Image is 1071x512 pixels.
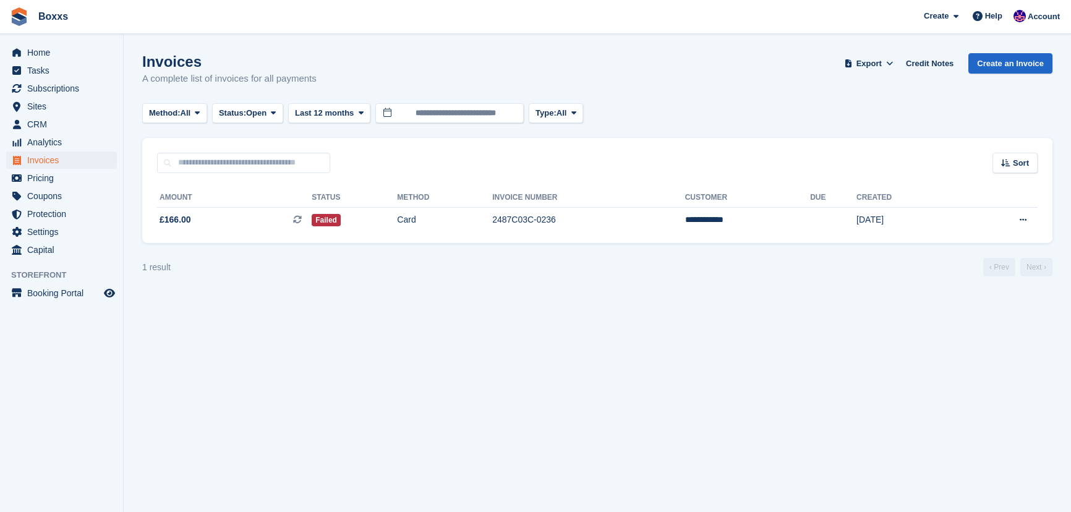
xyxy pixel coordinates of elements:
a: menu [6,98,117,115]
span: Method: [149,107,181,119]
th: Status [312,188,397,208]
span: Sort [1013,157,1029,169]
a: menu [6,134,117,151]
img: stora-icon-8386f47178a22dfd0bd8f6a31ec36ba5ce8667c1dd55bd0f319d3a0aa187defe.svg [10,7,28,26]
span: Help [985,10,1002,22]
span: All [557,107,567,119]
p: A complete list of invoices for all payments [142,72,317,86]
a: Boxxs [33,6,73,27]
img: Jamie Malcolm [1013,10,1026,22]
a: Next [1020,258,1052,276]
span: Settings [27,223,101,241]
span: Pricing [27,169,101,187]
a: menu [6,116,117,133]
span: Failed [312,214,341,226]
span: Storefront [11,269,123,281]
td: Card [397,207,492,233]
th: Created [856,188,961,208]
span: £166.00 [160,213,191,226]
a: menu [6,284,117,302]
a: Create an Invoice [968,53,1052,74]
a: Preview store [102,286,117,301]
span: Tasks [27,62,101,79]
th: Amount [157,188,312,208]
span: Open [246,107,267,119]
span: CRM [27,116,101,133]
a: menu [6,205,117,223]
span: Create [924,10,949,22]
span: Analytics [27,134,101,151]
button: Export [842,53,896,74]
span: Capital [27,241,101,258]
a: menu [6,169,117,187]
span: Coupons [27,187,101,205]
span: Status: [219,107,246,119]
button: Type: All [529,103,583,124]
h1: Invoices [142,53,317,70]
a: menu [6,223,117,241]
span: Invoices [27,151,101,169]
a: menu [6,241,117,258]
div: 1 result [142,261,171,274]
a: Credit Notes [901,53,958,74]
a: menu [6,187,117,205]
a: menu [6,151,117,169]
th: Method [397,188,492,208]
span: Export [856,58,882,70]
a: menu [6,62,117,79]
span: Sites [27,98,101,115]
a: Previous [983,258,1015,276]
span: Protection [27,205,101,223]
nav: Page [981,258,1055,276]
button: Status: Open [212,103,283,124]
th: Customer [685,188,810,208]
span: Home [27,44,101,61]
span: All [181,107,191,119]
th: Invoice Number [492,188,685,208]
td: 2487C03C-0236 [492,207,685,233]
span: Type: [535,107,557,119]
span: Account [1028,11,1060,23]
span: Last 12 months [295,107,354,119]
td: [DATE] [856,207,961,233]
a: menu [6,44,117,61]
span: Booking Portal [27,284,101,302]
button: Last 12 months [288,103,370,124]
th: Due [810,188,856,208]
button: Method: All [142,103,207,124]
a: menu [6,80,117,97]
span: Subscriptions [27,80,101,97]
